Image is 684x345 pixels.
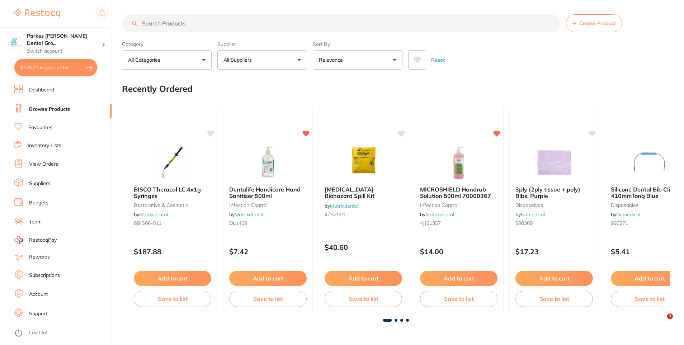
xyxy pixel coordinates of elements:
span: RestocqPay [29,237,57,244]
button: Save to list [229,291,307,307]
button: Add to cart [515,271,593,286]
button: Log Out [14,327,109,339]
img: MICROSHIELD Handrub Solution 500ml 70000367 [435,145,482,180]
a: Rewards [29,254,50,261]
small: 8BIS06-011 [134,220,211,226]
img: Silicone Dental Bib Clip - 410mm long Blue [626,145,673,180]
a: Budgets [29,199,48,207]
img: Parkes Baker Dental Group [11,37,23,48]
a: Restocq Logo [14,5,60,22]
b: 3ply (2ply tissue + poly) Bibs, Purple [515,186,593,199]
img: 3ply (2ply tissue + poly) Bibs, Purple [531,145,577,180]
a: Support [29,310,47,317]
iframe: Intercom notifications message [541,170,684,326]
a: Subscriptions [29,272,60,279]
label: Sort By [313,41,402,47]
p: All Categories [128,56,163,63]
button: $225.71 in your order [14,59,97,76]
a: Suppliers [29,180,50,187]
small: 4JJ61357 [420,220,497,226]
span: by [515,211,545,218]
button: Reset [429,50,447,70]
small: DL1409 [229,220,307,226]
button: Add to cart [134,271,211,286]
label: Category [122,41,212,47]
p: $17.23 [515,247,593,256]
span: by [420,211,454,218]
b: Dentalife Handicare Hand Sanitiser 500ml [229,186,307,199]
p: $7.42 [229,247,307,256]
p: All Suppliers [223,56,255,63]
a: RestocqPay [14,236,57,244]
span: Create Product [579,20,616,26]
button: Save to list [134,291,211,307]
span: by [325,203,359,209]
p: Switch account [27,48,102,55]
small: infection control [420,202,497,208]
button: Relevance [313,50,402,70]
a: Dashboard [29,86,54,94]
a: Matrixdental [235,211,263,218]
h2: Recently Ordered [122,84,193,94]
button: Save to list [515,291,593,307]
img: Body Fluid Biohazard Spill Kit [340,145,387,180]
small: disposables [515,202,593,208]
p: Relevance [319,56,346,63]
a: Matrixdental [425,211,454,218]
span: by [134,211,168,218]
button: Add to cart [325,271,402,286]
label: Supplier [217,41,307,47]
button: All Suppliers [217,50,307,70]
img: BISCO Theracal LC 4x1g Syringes [149,145,196,180]
p: $14.00 [420,247,497,256]
small: infection control [229,202,307,208]
input: Search Products [122,14,560,32]
b: Body Fluid Biohazard Spill Kit [325,186,402,199]
button: All Categories [122,50,212,70]
small: 4ZBZ001 [325,212,402,217]
a: Account [29,291,48,298]
small: 990309 [515,220,593,226]
h4: Parkes Baker Dental Group [27,33,102,47]
a: Favourites [28,124,52,131]
button: Save to list [325,291,402,307]
a: Matrixdental [330,203,359,209]
span: by [229,211,263,218]
a: Numedical [521,211,545,218]
button: Add to cart [229,271,307,286]
button: Create Product [566,14,622,32]
button: Add to cart [420,271,497,286]
a: Matrixdental [139,211,168,218]
small: restorative & cosmetic [134,202,211,208]
a: Log Out [29,329,48,336]
img: Restocq Logo [14,9,60,18]
img: Dentalife Handicare Hand Sanitiser 500ml [245,145,291,180]
p: $40.60 [325,243,402,251]
b: BISCO Theracal LC 4x1g Syringes [134,186,211,199]
a: Inventory Lists [28,142,61,149]
img: RestocqPay [14,236,23,244]
b: MICROSHIELD Handrub Solution 500ml 70000367 [420,186,497,199]
a: Browse Products [29,106,70,113]
a: View Orders [29,161,58,168]
iframe: Intercom live chat [652,313,670,331]
a: Team [29,218,42,226]
span: 3 [667,313,673,319]
p: $187.88 [134,247,211,256]
button: Save to list [420,291,497,307]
